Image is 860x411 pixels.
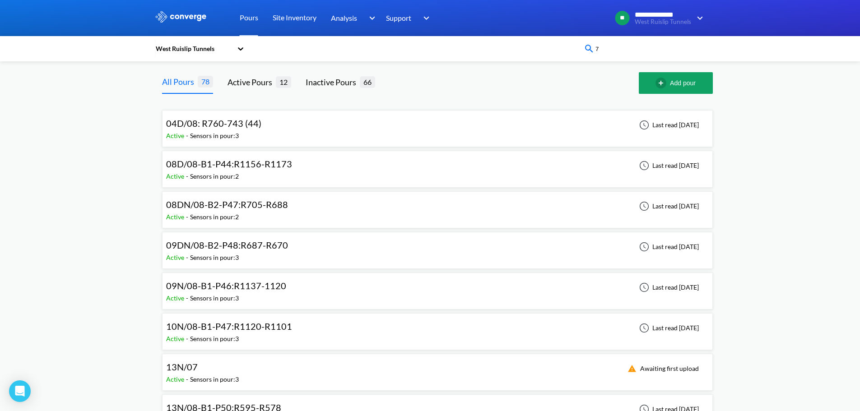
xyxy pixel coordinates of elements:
div: Last read [DATE] [634,120,702,130]
span: - [186,335,190,342]
span: 09DN/08-B2-P48:R687-R670 [166,240,288,250]
span: Active [166,254,186,261]
span: 10N/08-B1-P47:R1120-R1101 [166,321,292,332]
span: Active [166,335,186,342]
a: 08DN/08-B2-P47:R705-R688Active-Sensors in pour:2Last read [DATE] [162,202,713,209]
span: Support [386,12,411,23]
input: Type your pour name [595,44,704,54]
span: 66 [360,76,375,88]
span: 08DN/08-B2-P47:R705-R688 [166,199,288,210]
div: All Pours [162,75,198,88]
span: Active [166,172,186,180]
span: - [186,294,190,302]
a: 04D/08: R760-743 (44)Active-Sensors in pour:3Last read [DATE] [162,120,713,128]
img: downArrow.svg [691,13,706,23]
a: 09DN/08-B2-P48:R687-R670Active-Sensors in pour:3Last read [DATE] [162,242,713,250]
div: Last read [DATE] [634,201,702,212]
div: Sensors in pour: 2 [190,212,239,222]
span: Analysis [331,12,357,23]
div: Sensors in pour: 3 [190,293,239,303]
img: downArrow.svg [418,13,432,23]
span: Active [166,213,186,221]
span: Active [166,294,186,302]
span: - [186,375,190,383]
span: 78 [198,76,213,87]
img: add-circle-outline.svg [655,78,670,88]
span: - [186,213,190,221]
a: 09N/08-B1-P46:R1137-1120Active-Sensors in pour:3Last read [DATE] [162,283,713,291]
div: Sensors in pour: 3 [190,131,239,141]
img: downArrow.svg [363,13,377,23]
div: Sensors in pour: 3 [190,374,239,384]
div: Awaiting first upload [622,363,702,374]
div: Last read [DATE] [634,241,702,252]
span: - [186,172,190,180]
div: Last read [DATE] [634,160,702,171]
a: 08D/08-B1-P44:R1156-R1173Active-Sensors in pour:2Last read [DATE] [162,161,713,169]
span: - [186,254,190,261]
div: West Ruislip Tunnels [155,44,232,54]
img: logo_ewhite.svg [155,11,207,23]
div: Sensors in pour: 3 [190,253,239,263]
span: 09N/08-B1-P46:R1137-1120 [166,280,286,291]
div: Sensors in pour: 2 [190,171,239,181]
div: Active Pours [228,76,276,88]
a: 10N/08-B1-P47:R1120-R1101Active-Sensors in pour:3Last read [DATE] [162,323,713,331]
div: Open Intercom Messenger [9,380,31,402]
a: 13N/07Active-Sensors in pour:3Awaiting first upload [162,364,713,372]
span: 04D/08: R760-743 (44) [166,118,261,129]
span: West Ruislip Tunnels [635,18,691,25]
button: Add pour [639,72,713,94]
img: icon-search-blue.svg [584,43,595,54]
span: 08D/08-B1-P44:R1156-R1173 [166,158,292,169]
div: Sensors in pour: 3 [190,334,239,344]
div: Last read [DATE] [634,323,702,333]
span: Active [166,132,186,139]
span: Active [166,375,186,383]
span: 12 [276,76,291,88]
span: - [186,132,190,139]
div: Inactive Pours [306,76,360,88]
div: Last read [DATE] [634,282,702,293]
span: 13N/07 [166,361,198,372]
